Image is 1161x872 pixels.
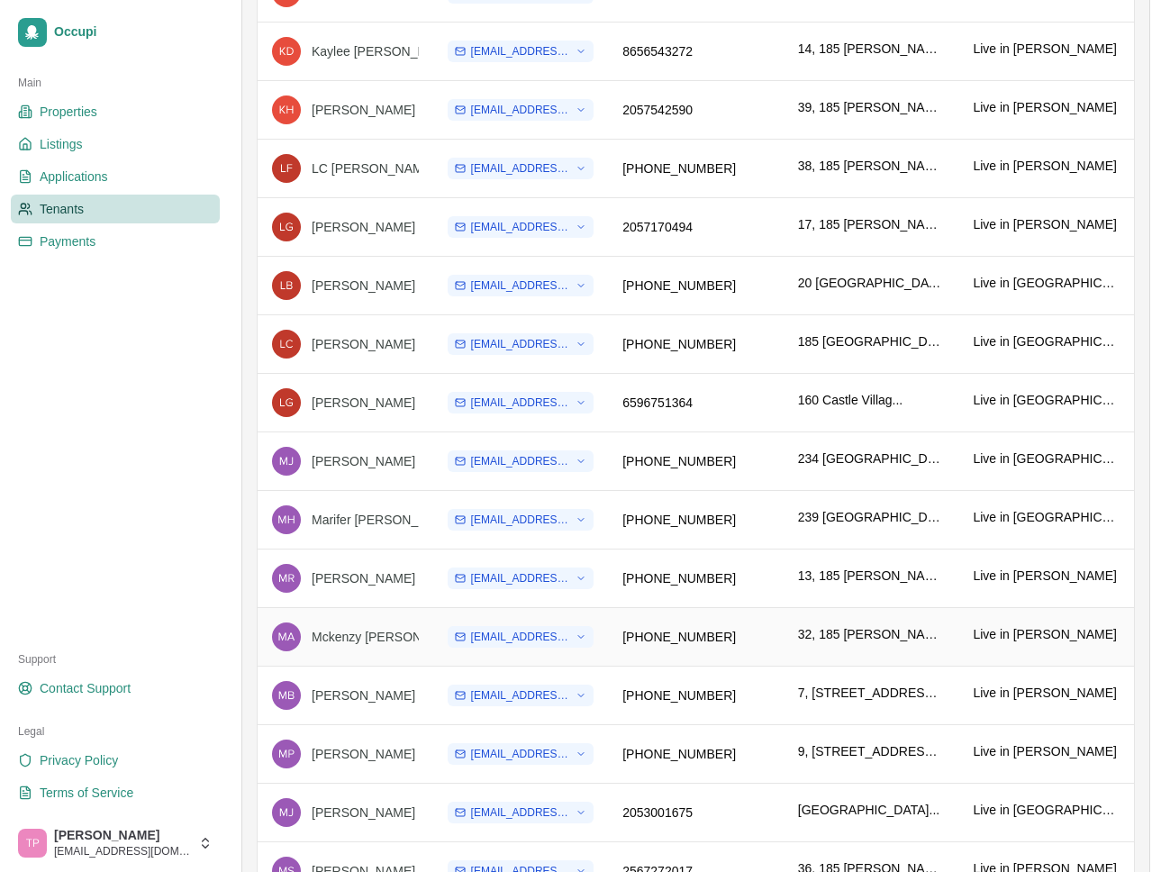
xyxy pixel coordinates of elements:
[272,505,301,534] img: 3b1ef6b84066d523f609537dfe37f108
[272,798,301,827] img: 69ce4f1f6fd19c6858f5378ee52d52a3
[272,95,301,124] img: 5ab54d6e4d0a5cbeb93eb4aa65de7418
[622,101,769,119] div: 2057542590
[798,98,945,116] span: 39, 185 [PERSON_NAME] Lak...
[471,220,571,234] span: [EMAIL_ADDRESS][DOMAIN_NAME]
[973,157,1117,175] span: Live in [PERSON_NAME]
[312,159,435,177] div: LC [PERSON_NAME]
[272,388,301,417] img: 5843857675fc4fd0a5bb83bd2b1a826b
[471,337,571,351] span: [EMAIL_ADDRESS][DOMAIN_NAME]
[40,168,108,186] span: Applications
[11,645,220,674] div: Support
[11,11,220,54] a: Occupi
[312,804,522,822] div: [PERSON_NAME] [PERSON_NAME]
[11,746,220,775] a: Privacy Policy
[471,395,571,410] span: [EMAIL_ADDRESS][DOMAIN_NAME]
[272,213,301,241] img: df6e52268be10bffdef670ef73760bec
[798,684,945,702] span: 7, [STREET_ADDRESS][PERSON_NAME]...
[312,277,455,295] div: [PERSON_NAME] Brown
[40,784,133,802] span: Terms of Service
[622,511,769,529] div: [PHONE_NUMBER]
[272,271,301,300] img: 7315a3b53419e96d052d1286d35ad624
[471,103,571,117] span: [EMAIL_ADDRESS][DOMAIN_NAME]
[798,625,945,643] span: 32, 185 [PERSON_NAME] Lak...
[622,745,769,763] div: [PHONE_NUMBER]
[622,686,769,704] div: [PHONE_NUMBER]
[312,686,522,704] div: [PERSON_NAME] [PERSON_NAME]
[471,454,571,468] span: [EMAIL_ADDRESS][DOMAIN_NAME]
[312,335,522,353] div: [PERSON_NAME] [PERSON_NAME]
[973,40,1117,58] span: Live in [PERSON_NAME]
[973,215,1117,233] span: Live in [PERSON_NAME]
[312,745,449,763] div: [PERSON_NAME] Piper
[798,40,945,58] span: 14, 185 [PERSON_NAME] Lak...
[11,717,220,746] div: Legal
[40,135,82,153] span: Listings
[40,679,131,697] span: Contact Support
[11,68,220,97] div: Main
[40,200,84,218] span: Tenants
[471,630,571,644] span: [EMAIL_ADDRESS][DOMAIN_NAME]
[798,567,945,585] span: 13, 185 [PERSON_NAME] Lak...
[622,804,769,822] div: 2053001675
[973,391,1120,409] span: Live in [GEOGRAPHIC_DATA]...
[973,625,1117,643] span: Live in [PERSON_NAME]
[272,681,301,710] img: 6437d6c7fda2789636a42c62988d0bac
[798,157,945,175] span: 38, 185 [PERSON_NAME] Lak...
[312,628,468,646] div: Mckenzy [PERSON_NAME]
[312,569,522,587] div: [PERSON_NAME] [PERSON_NAME]
[471,805,571,820] span: [EMAIL_ADDRESS][DOMAIN_NAME]
[18,829,47,858] img: Taylor Peake
[40,232,95,250] span: Payments
[54,844,191,858] span: [EMAIL_ADDRESS][DOMAIN_NAME]
[11,674,220,703] a: Contact Support
[272,330,301,359] img: 42dd93525c61ae54be9247e231f83921
[622,394,769,412] div: 6596751364
[622,159,769,177] div: [PHONE_NUMBER]
[973,274,1120,292] span: Live in [GEOGRAPHIC_DATA]...
[471,571,571,586] span: [EMAIL_ADDRESS][DOMAIN_NAME]
[798,215,945,233] span: 17, 185 [PERSON_NAME] Lak...
[973,98,1117,116] span: Live in [PERSON_NAME]
[973,801,1120,819] span: Live in [GEOGRAPHIC_DATA]...
[40,751,118,769] span: Privacy Policy
[622,42,769,60] div: 8656543272
[11,97,220,126] a: Properties
[622,335,769,353] div: [PHONE_NUMBER]
[798,508,945,526] span: 239 [GEOGRAPHIC_DATA]...
[622,452,769,470] div: [PHONE_NUMBER]
[622,569,769,587] div: [PHONE_NUMBER]
[798,801,939,819] span: [GEOGRAPHIC_DATA]...
[312,42,458,60] div: Kaylee [PERSON_NAME]
[312,101,463,119] div: [PERSON_NAME] Hendon
[471,44,571,59] span: [EMAIL_ADDRESS][DOMAIN_NAME]
[471,513,571,527] span: [EMAIL_ADDRESS][DOMAIN_NAME]
[471,278,571,293] span: [EMAIL_ADDRESS][DOMAIN_NAME]
[54,24,213,41] span: Occupi
[54,828,191,844] span: [PERSON_NAME]
[798,450,945,468] span: 234 [GEOGRAPHIC_DATA]...
[272,740,301,768] img: 3cba017009333777cabf71a47ffdfdc5
[471,688,571,703] span: [EMAIL_ADDRESS][DOMAIN_NAME]
[798,274,945,292] span: 20 [GEOGRAPHIC_DATA]...
[272,564,301,593] img: bc33e6cc9116d6872033ace1f7415c64
[798,391,902,409] span: 160 Castle Villag...
[272,622,301,651] img: 1123e3fdbf87c3cc8075e16da8ce6f8f
[973,332,1120,350] span: Live in [GEOGRAPHIC_DATA]...
[622,218,769,236] div: 2057170494
[471,747,571,761] span: [EMAIL_ADDRESS][DOMAIN_NAME]
[973,567,1117,585] span: Live in [PERSON_NAME]
[11,162,220,191] a: Applications
[798,742,945,760] span: 9, [STREET_ADDRESS][PERSON_NAME]...
[622,277,769,295] div: [PHONE_NUMBER]
[973,508,1120,526] span: Live in [GEOGRAPHIC_DATA]...
[272,37,301,66] img: 07863dea5ef003ce10b899b21c6f0e17
[11,130,220,159] a: Listings
[312,452,522,470] div: [PERSON_NAME] [PERSON_NAME]
[11,227,220,256] a: Payments
[312,218,522,236] div: [PERSON_NAME] [PERSON_NAME]
[11,822,220,865] button: Taylor Peake[PERSON_NAME][EMAIL_ADDRESS][DOMAIN_NAME]
[272,154,301,183] img: 2387984ad17f1bbccdcb01bfdebc346b
[471,161,571,176] span: [EMAIL_ADDRESS][DOMAIN_NAME]
[973,684,1117,702] span: Live in [PERSON_NAME]
[973,450,1120,468] span: Live in [GEOGRAPHIC_DATA]...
